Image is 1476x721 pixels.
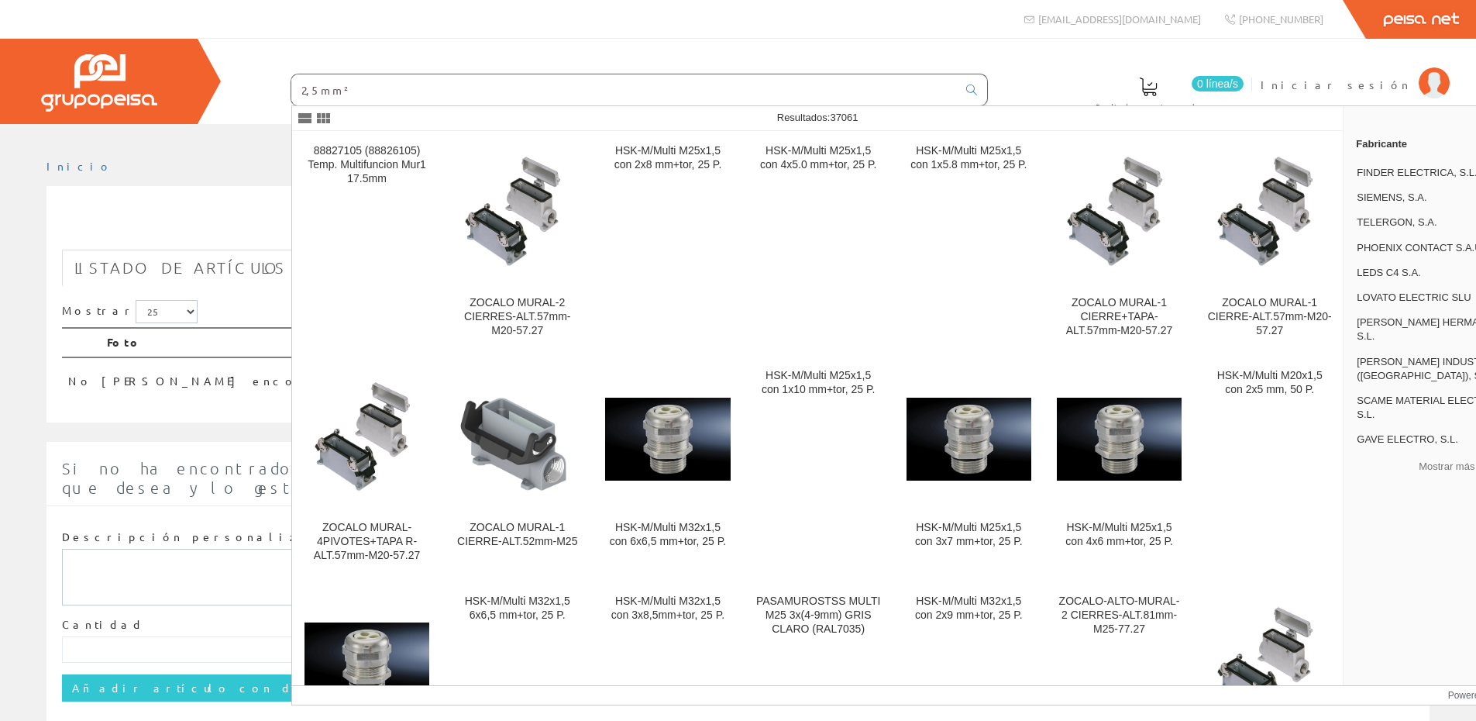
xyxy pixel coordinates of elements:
a: ZOCALO MURAL-1 CIERRE-ALT.57mm-M20-57.27 ZOCALO MURAL-1 CIERRE-ALT.57mm-M20-57.27 [1195,132,1344,356]
div: HSK-M/Multi M32x1,5 con 6x6,5 mm+tor, 25 P. [605,521,730,549]
img: HSK-M/Multi M25x1,5 con 4x6 mm+tor, 25 P. [1057,398,1182,481]
div: ZOCALO MURAL-4PIVOTES+TAPA R-ALT.57mm-M20-57.27 [304,521,429,563]
a: Inicio [46,159,112,173]
label: Cantidad [62,617,144,633]
div: HSK-M/Multi M32x1,5 con 3x8,5mm+tor, 25 P. [605,595,730,623]
div: HSK-M/Multi M32x1,5 con 2x9 mm+tor, 25 P. [907,595,1031,623]
img: ZOCALO MURAL-1 CIERRE+TAPA-ALT.57mm-M20-57.27 [1057,151,1182,276]
a: Iniciar sesión [1261,64,1450,79]
a: HSK-M/Multi M25x1,5 con 1x5.8 mm+tor, 25 P. [894,132,1044,356]
span: [PHONE_NUMBER] [1239,12,1323,26]
a: 88827105 (88826105) Temp. Multifuncion Mur1 17.5mm [292,132,442,356]
img: HSK-M/Multi M20x1,5 con 2x5 mm+tor, 50 P. [304,623,429,705]
a: HSK-M/Multi M25x1,5 con 3x7 mm+tor, 25 P. HSK-M/Multi M25x1,5 con 3x7 mm+tor, 25 P. [894,357,1044,581]
input: Añadir artículo con descripción personalizada [62,674,567,701]
a: ZOCALO MURAL-1 CIERRE+TAPA-ALT.57mm-M20-57.27 ZOCALO MURAL-1 CIERRE+TAPA-ALT.57mm-M20-57.27 [1044,132,1194,356]
div: HSK-M/Multi M25x1,5 con 1x10 mm+tor, 25 P. [756,369,881,397]
a: HSK-M/Multi M25x1,5 con 4x5.0 mm+tor, 25 P. [744,132,893,356]
td: No [PERSON_NAME] encontrado artículos, pruebe con otra búsqueda [62,357,1288,395]
span: Iniciar sesión [1261,77,1411,92]
div: ZOCALO MURAL-1 CIERRE+TAPA-ALT.57mm-M20-57.27 [1057,296,1182,338]
a: ZOCALO MURAL-1 CIERRE-ALT.52mm-M25 ZOCALO MURAL-1 CIERRE-ALT.52mm-M25 [442,357,592,581]
a: HSK-M/Multi M25x1,5 con 4x6 mm+tor, 25 P. HSK-M/Multi M25x1,5 con 4x6 mm+tor, 25 P. [1044,357,1194,581]
img: ZOCALO MURAL-4PIVOTES+TAPA R-ALT.57mm-M20-57.27 [304,377,429,502]
span: Si no ha encontrado algún artículo en nuestro catálogo introduzca aquí la cantidad y la descripci... [62,459,1411,497]
div: PASAMUROSTSS MULTI M25 3x(4-9mm) GRIS CLARO (RAL7035) [756,595,881,636]
div: HSK-M/Multi M20x1,5 con 2x5 mm, 50 P. [1207,369,1332,397]
a: HSK-M/Multi M32x1,5 con 6x6,5 mm+tor, 25 P. HSK-M/Multi M32x1,5 con 6x6,5 mm+tor, 25 P. [593,357,742,581]
a: HSK-M/Multi M20x1,5 con 2x5 mm, 50 P. [1195,357,1344,581]
div: HSK-M/Multi M25x1,5 con 2x8 mm+tor, 25 P. [605,144,730,172]
select: Mostrar [136,300,198,323]
span: Resultados: [777,112,858,123]
th: Foto [101,328,1288,357]
a: HSK-M/Multi M25x1,5 con 2x8 mm+tor, 25 P. [593,132,742,356]
img: ZOCALO MURAL-1 CIERRE-ALT.57mm-M20-57.27 [1207,151,1332,276]
span: 37061 [830,112,858,123]
span: [EMAIL_ADDRESS][DOMAIN_NAME] [1038,12,1201,26]
span: 0 línea/s [1192,76,1244,91]
div: HSK-M/Multi M25x1,5 con 4x6 mm+tor, 25 P. [1057,521,1182,549]
span: Pedido actual [1096,99,1201,115]
div: ZOCALO MURAL-1 CIERRE-ALT.52mm-M25 [455,521,580,549]
img: HSK-M/Multi M25x1,5 con 3x7 mm+tor, 25 P. [907,398,1031,481]
a: ZOCALO MURAL-4PIVOTES+TAPA R-ALT.57mm-M20-57.27 ZOCALO MURAL-4PIVOTES+TAPA R-ALT.57mm-M20-57.27 [292,357,442,581]
h1: 2,5mm²multifilar [62,211,1414,242]
div: HSK-M/Multi M32x1,5 6x6,5 mm+tor, 25 P. [455,595,580,623]
div: ZOCALO MURAL-2 CIERRES-ALT.57mm-M20-57.27 [455,296,580,338]
div: 88827105 (88826105) Temp. Multifuncion Mur1 17.5mm [304,144,429,186]
label: Descripción personalizada [62,530,337,545]
img: ZOCALO MURAL-2 CIERRES-ALT.57mm-M20-57.27 [455,151,580,276]
div: HSK-M/Multi M25x1,5 con 1x5.8 mm+tor, 25 P. [907,144,1031,172]
a: Listado de artículos [62,250,298,286]
div: HSK-M/Multi M25x1,5 con 4x5.0 mm+tor, 25 P. [756,144,881,172]
div: ZOCALO MURAL-1 CIERRE-ALT.57mm-M20-57.27 [1207,296,1332,338]
label: Mostrar [62,300,198,323]
div: HSK-M/Multi M25x1,5 con 3x7 mm+tor, 25 P. [907,521,1031,549]
div: ZOCALO-ALTO-MURAL-2 CIERRES-ALT.81mm-M25-77.27 [1057,595,1182,636]
a: ZOCALO MURAL-2 CIERRES-ALT.57mm-M20-57.27 ZOCALO MURAL-2 CIERRES-ALT.57mm-M20-57.27 [442,132,592,356]
a: HSK-M/Multi M25x1,5 con 1x10 mm+tor, 25 P. [744,357,893,581]
img: HSK-M/Multi M32x1,5 con 6x6,5 mm+tor, 25 P. [605,398,730,481]
img: Grupo Peisa [41,54,157,112]
img: ZOCALO MURAL-1 CIERRE-ALT.52mm-M25 [455,377,580,502]
input: Buscar ... [291,74,957,105]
